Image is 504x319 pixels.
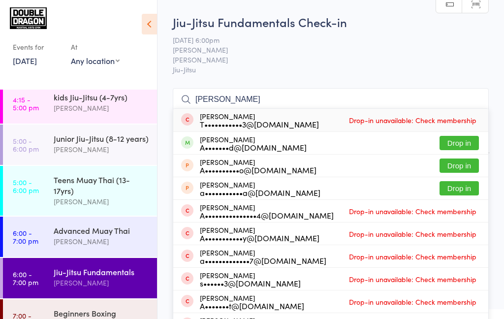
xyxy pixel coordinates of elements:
div: a•••••••••••••7@[DOMAIN_NAME] [200,256,326,264]
button: Drop in [440,159,479,173]
img: Double Dragon Gym [10,7,47,29]
span: [DATE] 6:00pm [173,35,473,45]
div: Jiu-Jitsu Fundamentals [54,266,149,277]
div: [PERSON_NAME] [54,144,149,155]
div: [PERSON_NAME] [54,196,149,207]
div: [PERSON_NAME] [54,236,149,247]
time: 4:15 - 5:00 pm [13,96,39,111]
span: Drop-in unavailable: Check membership [346,272,479,287]
div: [PERSON_NAME] [200,181,320,196]
input: Search [173,88,489,111]
a: 6:00 -7:00 pmAdvanced Muay Thai[PERSON_NAME] [3,217,157,257]
h2: Jiu-Jitsu Fundamentals Check-in [173,14,489,30]
div: At [71,39,120,55]
div: [PERSON_NAME] [200,112,319,128]
div: [PERSON_NAME] [200,135,307,151]
div: [PERSON_NAME] [200,226,319,242]
span: Drop-in unavailable: Check membership [346,204,479,219]
div: T•••••••••••3@[DOMAIN_NAME] [200,120,319,128]
div: A•••••••t@[DOMAIN_NAME] [200,302,304,310]
button: Drop in [440,181,479,195]
a: 5:00 -6:00 pmTeens Muay Thai (13-17yrs)[PERSON_NAME] [3,166,157,216]
div: A•••••••d@[DOMAIN_NAME] [200,143,307,151]
div: A•••••••••••y@[DOMAIN_NAME] [200,234,319,242]
span: [PERSON_NAME] [173,45,473,55]
div: kids Jiu-Jitsu (4-7yrs) [54,92,149,102]
div: a•••••••••••a@[DOMAIN_NAME] [200,189,320,196]
div: Beginners Boxing [54,308,149,319]
div: [PERSON_NAME] [200,203,334,219]
div: Teens Muay Thai (13-17yrs) [54,174,149,196]
a: 4:15 -5:00 pmkids Jiu-Jitsu (4-7yrs)[PERSON_NAME] [3,83,157,124]
time: 6:00 - 7:00 pm [13,229,38,245]
time: 5:00 - 6:00 pm [13,137,39,153]
span: Drop-in unavailable: Check membership [346,113,479,128]
span: [PERSON_NAME] [173,55,473,64]
div: [PERSON_NAME] [200,271,301,287]
div: [PERSON_NAME] [200,158,316,174]
div: Junior Jiu-Jitsu (8-12 years) [54,133,149,144]
time: 6:00 - 7:00 pm [13,270,38,286]
div: [PERSON_NAME] [200,249,326,264]
a: 6:00 -7:00 pmJiu-Jitsu Fundamentals[PERSON_NAME] [3,258,157,298]
time: 5:00 - 6:00 pm [13,178,39,194]
a: 5:00 -6:00 pmJunior Jiu-Jitsu (8-12 years)[PERSON_NAME] [3,125,157,165]
button: Drop in [440,136,479,150]
a: [DATE] [13,55,37,66]
span: Drop-in unavailable: Check membership [346,249,479,264]
span: Drop-in unavailable: Check membership [346,294,479,309]
div: s••••••3@[DOMAIN_NAME] [200,279,301,287]
div: [PERSON_NAME] [54,102,149,114]
div: Advanced Muay Thai [54,225,149,236]
span: Drop-in unavailable: Check membership [346,226,479,241]
div: A••••••••••o@[DOMAIN_NAME] [200,166,316,174]
div: [PERSON_NAME] [200,294,304,310]
div: [PERSON_NAME] [54,277,149,288]
div: A•••••••••••••••4@[DOMAIN_NAME] [200,211,334,219]
span: Jiu-Jitsu [173,64,489,74]
div: Events for [13,39,61,55]
div: Any location [71,55,120,66]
